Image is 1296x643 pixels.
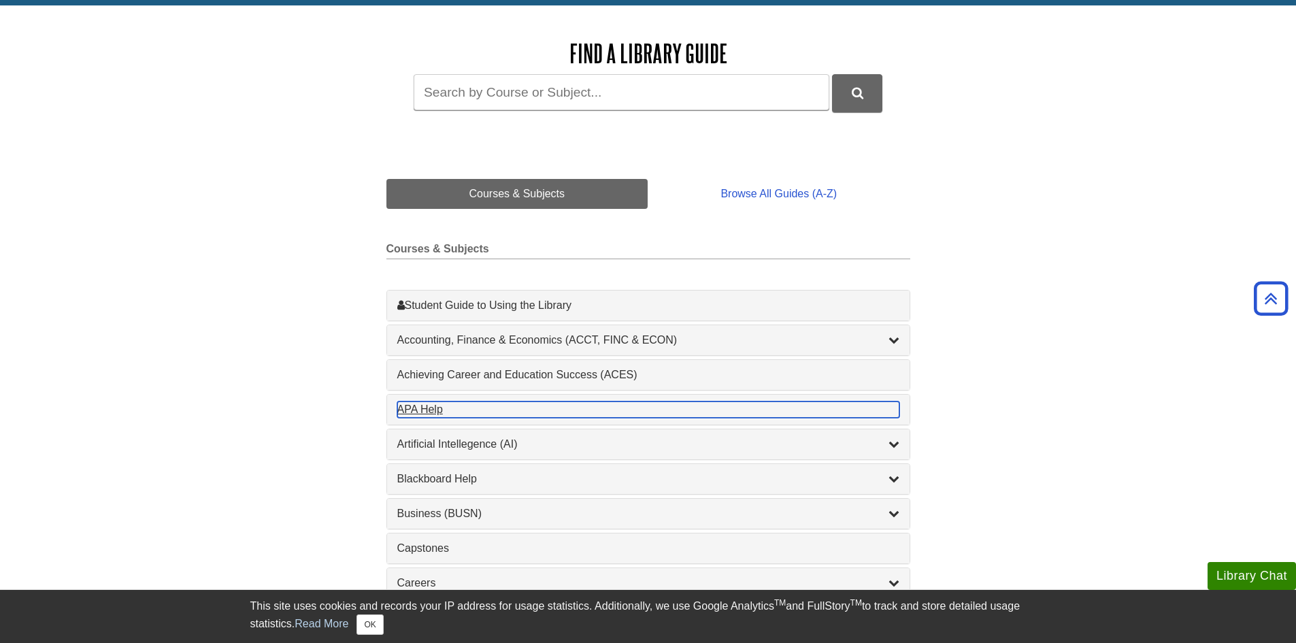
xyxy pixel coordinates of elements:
i: Search Library Guides [852,87,863,99]
div: This site uses cookies and records your IP address for usage statistics. Additionally, we use Goo... [250,598,1046,635]
a: Achieving Career and Education Success (ACES) [397,367,899,383]
a: Capstones [397,540,899,557]
a: Courses & Subjects [386,179,648,209]
button: Library Chat [1208,562,1296,590]
h2: Courses & Subjects [386,243,910,259]
button: Close [356,614,383,635]
a: Blackboard Help [397,471,899,487]
sup: TM [774,598,786,608]
a: Back to Top [1249,289,1293,308]
a: Careers [397,575,899,591]
a: APA Help [397,401,899,418]
a: Business (BUSN) [397,506,899,522]
a: Artificial Intellegence (AI) [397,436,899,452]
a: Student Guide to Using the Library [397,297,899,314]
h2: Find a Library Guide [386,39,910,67]
a: Accounting, Finance & Economics (ACCT, FINC & ECON) [397,332,899,348]
a: Read More [295,618,348,629]
a: Browse All Guides (A-Z) [648,179,910,209]
sup: TM [850,598,862,608]
button: DU Library Guides Search [832,74,882,112]
input: Search by Course or Subject... [414,74,829,110]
